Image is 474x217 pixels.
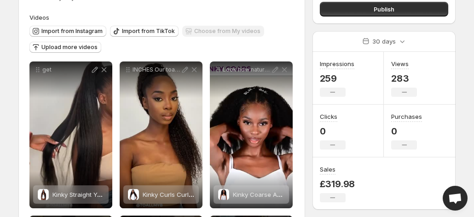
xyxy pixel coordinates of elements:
span: Kinky Coarse Afro U/V-Part Wig [233,191,324,198]
p: Look how natural our toallmyblackgirls Kinky Coarse U-Part Wig looks Shop now at toallmyblackgirls [223,66,271,73]
span: Videos [29,14,49,21]
h3: Purchases [391,112,422,121]
p: 30 days [372,37,396,46]
p: 259 [320,73,354,84]
span: Kinky Straight Yaki Drawstring Ponytail [52,191,163,198]
button: Upload more videos [29,42,101,53]
h3: Sales [320,165,335,174]
div: getKinky Straight Yaki Drawstring PonytailKinky Straight Yaki Drawstring Ponytail [29,61,112,208]
span: Kinky Curls Curly Drawstring Ponytail [143,191,249,198]
p: 283 [391,73,417,84]
a: Open chat [443,186,468,211]
button: Publish [320,2,448,17]
span: Upload more videos [41,44,98,51]
p: get [42,66,90,73]
button: Import from Instagram [29,26,106,37]
span: Publish [374,5,394,14]
p: 0 [320,126,346,137]
h3: Clicks [320,112,337,121]
p: INCHES Our toallmyblackgirls Kinky Curls Drawstring Ponytail is just hard to resist briellemodelm... [133,66,180,73]
p: £319.98 [320,178,355,189]
h3: Views [391,59,409,68]
div: Look how natural our toallmyblackgirls Kinky Coarse U-Part Wig looks Shop now at toallmyblackgirl... [210,61,293,208]
span: Import from Instagram [41,28,103,35]
div: INCHES Our toallmyblackgirls Kinky Curls Drawstring Ponytail is just hard to resist briellemodelm... [120,61,202,208]
h3: Impressions [320,59,354,68]
span: Import from TikTok [122,28,175,35]
button: Import from TikTok [110,26,179,37]
p: 0 [391,126,422,137]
